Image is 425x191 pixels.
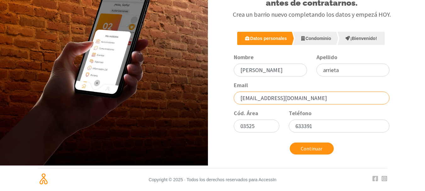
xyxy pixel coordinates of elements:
label: Teléfono [289,110,311,117]
img: Isologo [38,173,49,184]
button: Continuar [290,143,334,154]
a: Datos personales [237,32,292,45]
label: Email [234,81,248,89]
a: ¡Bienvenido! [338,32,385,45]
a: Condominio [293,32,336,45]
label: Apellido [316,53,337,61]
h3: Crea un barrio nuevo completando los datos y empezá HOY. [217,10,406,19]
small: Copyright © 2025 · Todos los derechos reservados para AccessIn [98,173,327,186]
label: Cód. Área [234,110,258,117]
label: Nombre [234,53,254,61]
